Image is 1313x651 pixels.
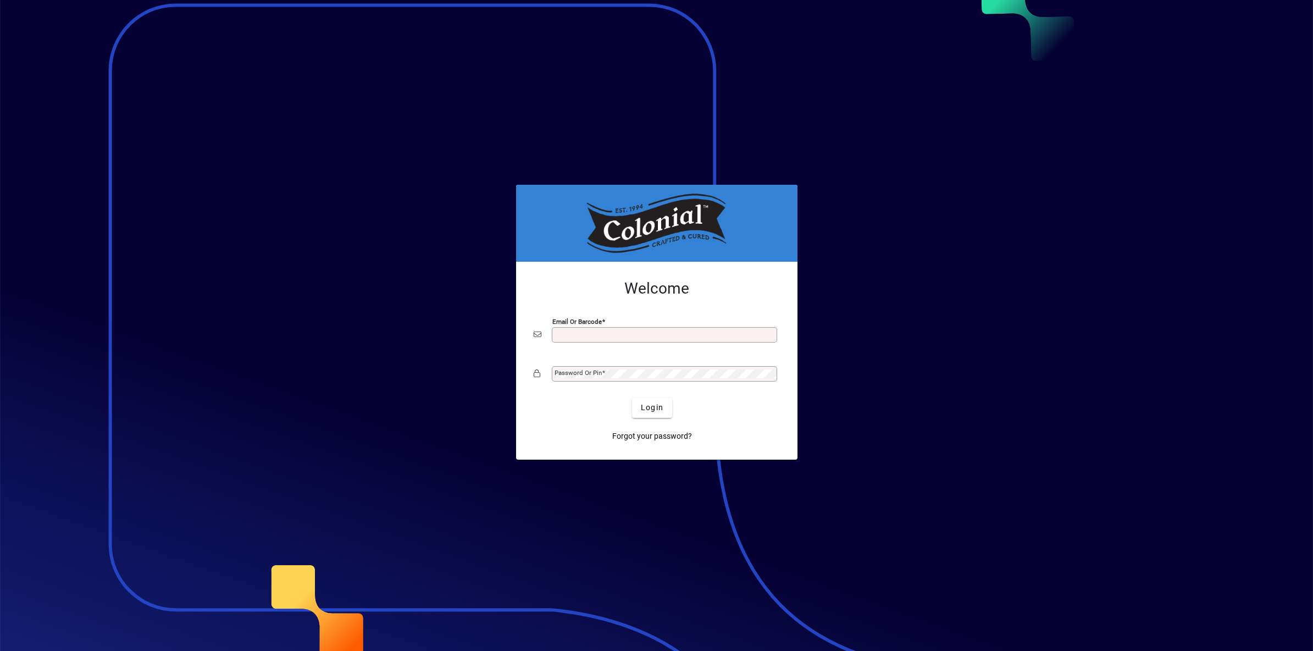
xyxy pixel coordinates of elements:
[608,427,696,446] a: Forgot your password?
[612,431,692,442] span: Forgot your password?
[534,279,780,298] h2: Welcome
[555,369,602,377] mat-label: Password or Pin
[552,317,602,325] mat-label: Email or Barcode
[632,398,672,418] button: Login
[641,402,663,413] span: Login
